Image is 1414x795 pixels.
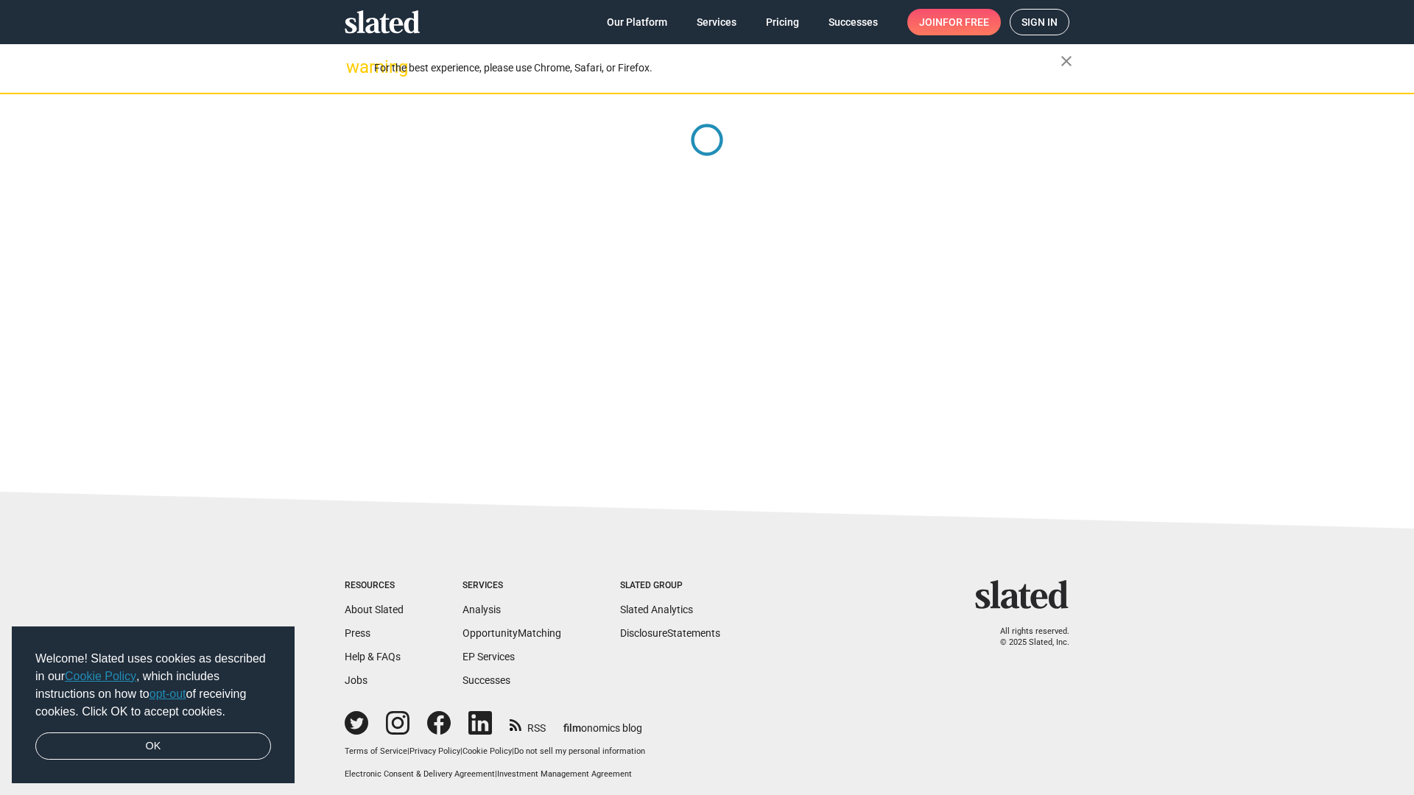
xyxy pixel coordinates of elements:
[462,746,512,756] a: Cookie Policy
[907,9,1001,35] a: Joinfor free
[685,9,748,35] a: Services
[985,626,1069,648] p: All rights reserved. © 2025 Slated, Inc.
[766,9,799,35] span: Pricing
[345,580,404,592] div: Resources
[462,651,515,662] a: EP Services
[345,651,401,662] a: Help & FAQs
[35,732,271,760] a: dismiss cookie message
[345,604,404,615] a: About Slated
[462,674,510,686] a: Successes
[943,9,989,35] span: for free
[345,674,367,686] a: Jobs
[1058,52,1075,70] mat-icon: close
[345,627,370,639] a: Press
[409,746,460,756] a: Privacy Policy
[620,604,693,615] a: Slated Analytics
[607,9,667,35] span: Our Platform
[407,746,409,756] span: |
[497,769,632,779] a: Investment Management Agreement
[829,9,878,35] span: Successes
[510,713,546,735] a: RSS
[563,722,581,734] span: film
[595,9,679,35] a: Our Platform
[462,604,501,615] a: Analysis
[620,580,720,592] div: Slated Group
[919,9,989,35] span: Join
[1010,9,1069,35] a: Sign in
[495,769,497,779] span: |
[563,710,642,735] a: filmonomics blog
[35,650,271,721] span: Welcome! Slated uses cookies as described in our , which includes instructions on how to of recei...
[374,58,1060,78] div: For the best experience, please use Chrome, Safari, or Firefox.
[462,580,561,592] div: Services
[345,769,495,779] a: Electronic Consent & Delivery Agreement
[620,627,720,639] a: DisclosureStatements
[512,746,514,756] span: |
[754,9,811,35] a: Pricing
[462,627,561,639] a: OpportunityMatching
[817,9,890,35] a: Successes
[150,688,186,700] a: opt-out
[12,626,295,784] div: cookieconsent
[514,746,645,757] button: Do not sell my personal information
[346,58,364,76] mat-icon: warning
[460,746,462,756] span: |
[697,9,736,35] span: Services
[65,670,136,682] a: Cookie Policy
[1021,10,1058,35] span: Sign in
[345,746,407,756] a: Terms of Service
